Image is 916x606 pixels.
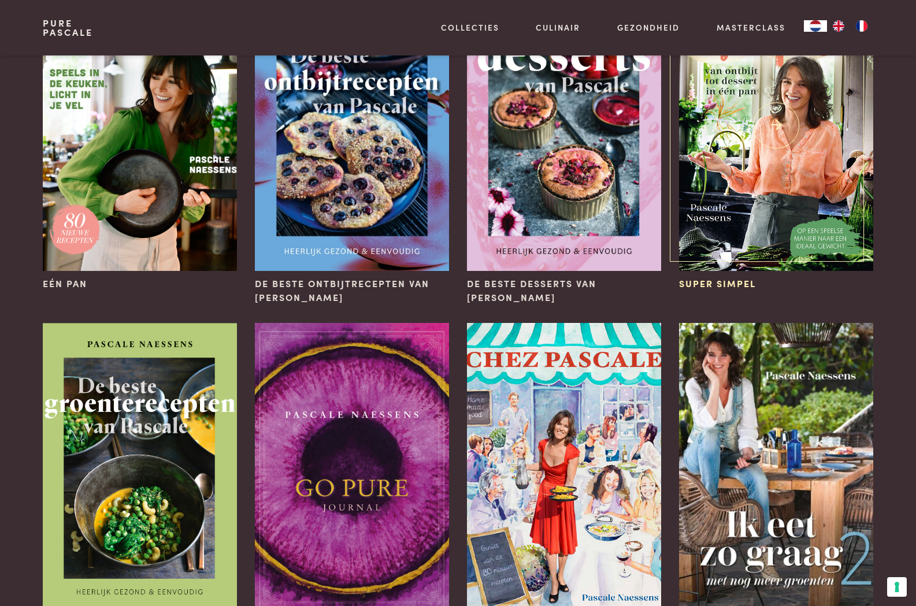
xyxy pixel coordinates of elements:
[255,277,448,304] span: De beste ontbijtrecepten van [PERSON_NAME]
[679,277,756,291] span: Super Simpel
[804,20,873,32] aside: Language selected: Nederlands
[441,21,499,34] a: Collecties
[43,277,87,291] span: Eén pan
[804,20,827,32] div: Language
[827,20,873,32] ul: Language list
[850,20,873,32] a: FR
[804,20,827,32] a: NL
[887,577,907,597] button: Uw voorkeuren voor toestemming voor trackingtechnologieën
[467,277,661,304] span: De beste desserts van [PERSON_NAME]
[717,21,785,34] a: Masterclass
[827,20,850,32] a: EN
[617,21,680,34] a: Gezondheid
[536,21,580,34] a: Culinair
[43,18,93,37] a: PurePascale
